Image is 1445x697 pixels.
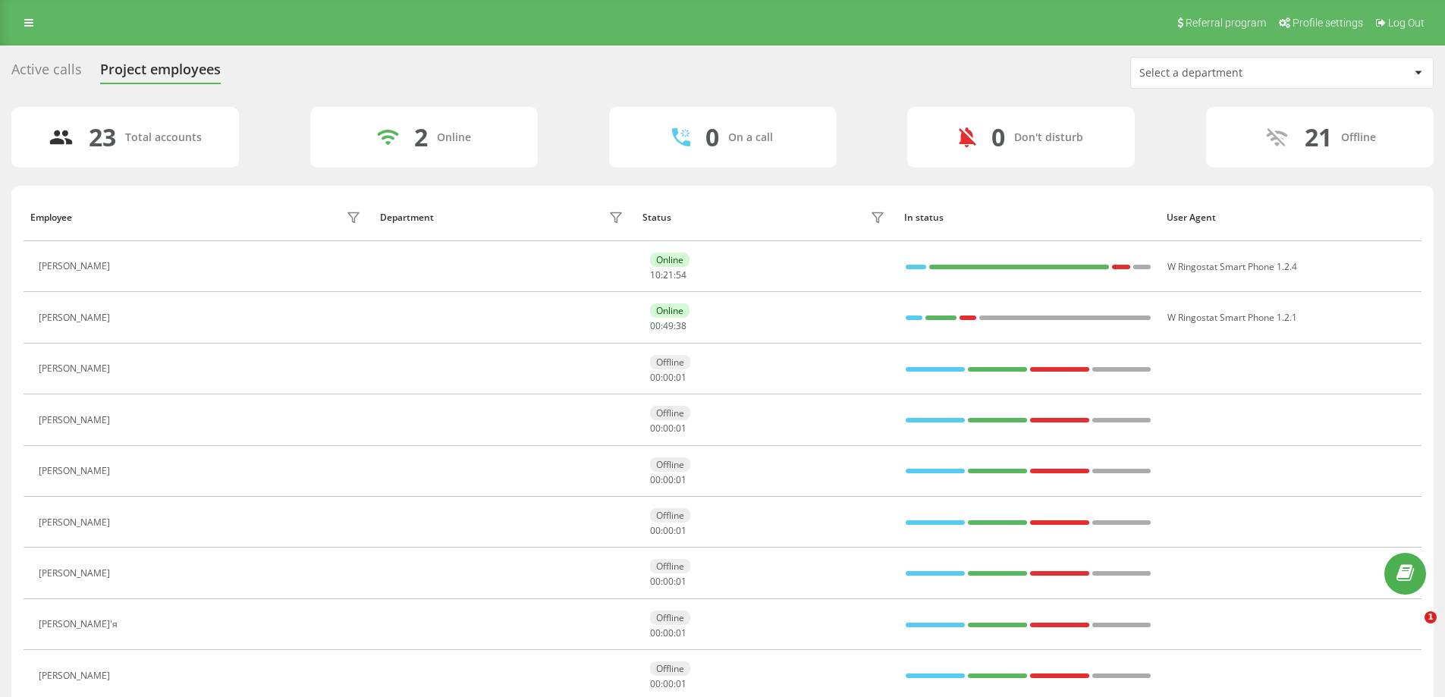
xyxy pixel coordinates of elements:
[676,575,686,588] span: 01
[676,422,686,435] span: 01
[991,123,1005,152] div: 0
[1388,17,1425,29] span: Log Out
[39,670,114,681] div: [PERSON_NAME]
[650,559,690,573] div: Offline
[650,270,686,281] div: : :
[676,677,686,690] span: 01
[663,473,674,486] span: 00
[650,661,690,676] div: Offline
[728,131,773,144] div: On a call
[642,212,671,223] div: Status
[650,508,690,523] div: Offline
[676,319,686,332] span: 38
[663,422,674,435] span: 00
[650,526,686,536] div: : :
[676,626,686,639] span: 01
[650,677,661,690] span: 00
[650,576,686,587] div: : :
[663,626,674,639] span: 00
[1341,131,1376,144] div: Offline
[676,371,686,384] span: 01
[650,423,686,434] div: : :
[676,473,686,486] span: 01
[663,677,674,690] span: 00
[663,268,674,281] span: 21
[650,268,661,281] span: 10
[650,628,686,639] div: : :
[39,363,114,374] div: [PERSON_NAME]
[650,611,690,625] div: Offline
[650,679,686,689] div: : :
[39,619,121,629] div: [PERSON_NAME]'я
[904,212,1152,223] div: In status
[650,372,686,383] div: : :
[1139,67,1321,80] div: Select a department
[39,568,114,579] div: [PERSON_NAME]
[39,261,114,272] div: [PERSON_NAME]
[650,406,690,420] div: Offline
[125,131,202,144] div: Total accounts
[437,131,471,144] div: Online
[650,355,690,369] div: Offline
[1167,311,1297,324] span: W Ringostat Smart Phone 1.2.1
[380,212,434,223] div: Department
[650,371,661,384] span: 00
[1393,611,1430,648] iframe: Intercom live chat
[39,312,114,323] div: [PERSON_NAME]
[30,212,72,223] div: Employee
[1293,17,1363,29] span: Profile settings
[650,457,690,472] div: Offline
[1167,260,1297,273] span: W Ringostat Smart Phone 1.2.4
[1425,611,1437,623] span: 1
[11,61,82,85] div: Active calls
[650,626,661,639] span: 00
[414,123,428,152] div: 2
[650,422,661,435] span: 00
[650,575,661,588] span: 00
[663,371,674,384] span: 00
[650,475,686,485] div: : :
[650,319,661,332] span: 00
[39,466,114,476] div: [PERSON_NAME]
[39,415,114,425] div: [PERSON_NAME]
[676,524,686,537] span: 01
[650,524,661,537] span: 00
[663,319,674,332] span: 49
[1014,131,1083,144] div: Don't disturb
[100,61,221,85] div: Project employees
[89,123,116,152] div: 23
[663,524,674,537] span: 00
[676,268,686,281] span: 54
[650,473,661,486] span: 00
[705,123,719,152] div: 0
[650,303,690,318] div: Online
[650,321,686,331] div: : :
[1305,123,1332,152] div: 21
[39,517,114,528] div: [PERSON_NAME]
[1167,212,1415,223] div: User Agent
[650,253,690,267] div: Online
[663,575,674,588] span: 00
[1186,17,1266,29] span: Referral program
